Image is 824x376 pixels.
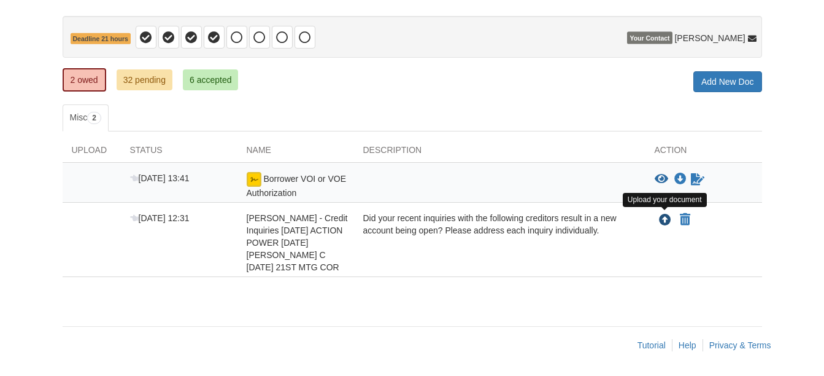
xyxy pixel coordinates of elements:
a: Privacy & Terms [709,340,771,350]
button: View Borrower VOI or VOE Authorization [655,173,668,186]
a: 32 pending [117,69,172,90]
span: 2 [87,112,101,124]
div: Status [121,144,237,162]
div: Name [237,144,354,162]
button: Upload Brian Barnett - Credit Inquiries 7/09/25 ACTION POWER 7/08/25 JIM GLOVER C 7/07/25 21ST MT... [658,212,672,228]
a: Tutorial [637,340,666,350]
div: Description [354,144,645,162]
div: Upload [63,144,121,162]
span: Your Contact [627,32,672,44]
a: 6 accepted [183,69,239,90]
div: Did your recent inquiries with the following creditors result in a new account being open? Please... [354,212,645,273]
span: [PERSON_NAME] [674,32,745,44]
a: Misc [63,104,109,131]
span: [DATE] 12:31 [130,213,190,223]
a: Download Borrower VOI or VOE Authorization [674,174,687,184]
img: esign [247,172,261,187]
a: Help [679,340,696,350]
a: 2 owed [63,68,106,92]
span: [PERSON_NAME] - Credit Inquiries [DATE] ACTION POWER [DATE] [PERSON_NAME] C [DATE] 21ST MTG COR [247,213,348,272]
button: Declare Brian Barnett - Credit Inquiries 7/09/25 ACTION POWER 7/08/25 JIM GLOVER C 7/07/25 21ST M... [679,213,691,227]
span: Deadline 21 hours [71,33,131,45]
span: Borrower VOI or VOE Authorization [247,174,346,198]
div: Upload your document [623,193,707,207]
a: Add New Doc [693,71,762,92]
div: Action [645,144,762,162]
a: Waiting for your co-borrower to e-sign [690,172,706,187]
span: [DATE] 13:41 [130,173,190,183]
